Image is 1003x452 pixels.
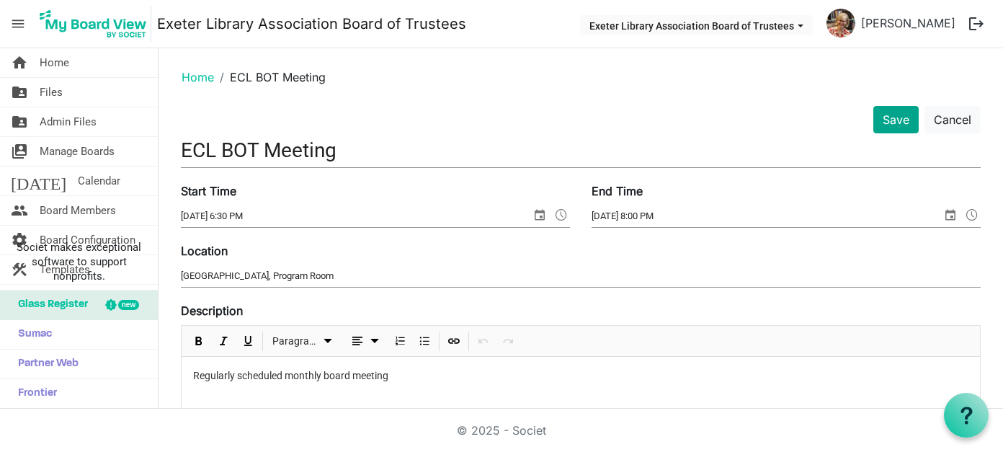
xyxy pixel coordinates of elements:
span: Partner Web [11,350,79,378]
label: Location [181,242,228,260]
label: Description [181,302,243,319]
img: oiUq6S1lSyLOqxOgPlXYhI3g0FYm13iA4qhAgY5oJQiVQn4Ddg2A9SORYVWq4Lz4pb3-biMLU3tKDRk10OVDzQ_thumb.png [826,9,855,37]
span: Board Members [40,196,116,225]
span: switch_account [11,137,28,166]
span: Frontier [11,379,57,408]
button: Save [873,106,919,133]
div: Alignments [341,326,388,356]
button: Insert Link [444,332,463,350]
p: Regularly scheduled monthly board meeting [193,368,968,384]
span: Societ makes exceptional software to support nonprofits. [6,240,151,283]
button: Cancel [924,106,981,133]
button: Italic [213,332,233,350]
div: Bulleted List [412,326,437,356]
div: Insert Link [442,326,466,356]
div: Underline [236,326,260,356]
button: Bold [189,332,208,350]
button: dropdownbutton [344,332,385,350]
span: Glass Register [11,291,88,319]
div: Italic [211,326,236,356]
span: home [11,48,28,77]
button: Numbered List [390,332,409,350]
span: Manage Boards [40,137,115,166]
span: people [11,196,28,225]
div: new [118,300,139,310]
span: Calendar [78,167,120,195]
a: © 2025 - Societ [457,423,546,438]
button: Bulleted List [414,332,434,350]
li: ECL BOT Meeting [214,68,326,86]
a: My Board View Logo [35,6,157,42]
span: folder_shared [11,107,28,136]
span: Admin Files [40,107,97,136]
span: [DATE] [11,167,66,195]
span: select [942,205,959,224]
button: Underline [238,332,257,350]
a: [PERSON_NAME] [855,9,961,37]
label: End Time [592,182,643,200]
span: Sumac [11,320,52,349]
span: select [531,205,548,224]
span: Paragraph [272,332,319,350]
span: Files [40,78,63,107]
a: Exeter Library Association Board of Trustees [157,9,466,38]
img: My Board View Logo [35,6,151,42]
button: Paragraph dropdownbutton [267,332,339,350]
span: folder_shared [11,78,28,107]
span: Home [40,48,69,77]
span: Board Configuration [40,226,135,254]
div: Numbered List [388,326,412,356]
a: Home [182,70,214,84]
button: logout [961,9,991,39]
div: Formats [265,326,342,356]
input: Title [181,133,981,167]
button: Exeter Library Association Board of Trustees dropdownbutton [580,15,813,35]
div: Bold [187,326,211,356]
span: settings [11,226,28,254]
label: Start Time [181,182,236,200]
span: menu [4,10,32,37]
